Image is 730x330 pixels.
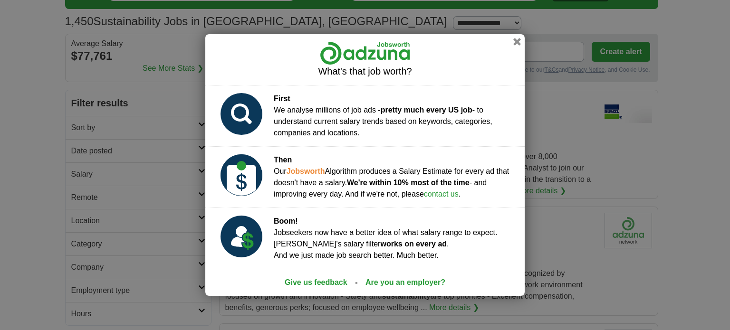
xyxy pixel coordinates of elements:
[274,154,517,200] div: Our Algorithm produces a Salary Estimate for every ad that doesn't have a salary. - and improving...
[221,93,262,135] img: salary_prediction_1.svg
[287,167,325,175] strong: Jobsworth
[365,277,445,288] a: Are you an employer?
[213,66,517,77] h2: What's that job worth?
[380,240,447,248] strong: works on every ad
[221,154,262,196] img: salary_prediction_2_USD.svg
[424,190,459,198] a: contact us
[381,106,472,114] strong: pretty much every US job
[274,93,517,139] div: We analyse millions of job ads - - to understand current salary trends based on keywords, categor...
[274,94,290,103] strong: First
[285,277,347,288] a: Give us feedback
[347,179,470,187] strong: We're within 10% most of the time
[355,277,357,288] span: -
[274,216,498,261] div: Jobseekers now have a better idea of what salary range to expect. [PERSON_NAME]'s salary filter ....
[274,217,298,225] strong: Boom!
[274,156,292,164] strong: Then
[221,216,262,257] img: salary_prediction_3_USD.svg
